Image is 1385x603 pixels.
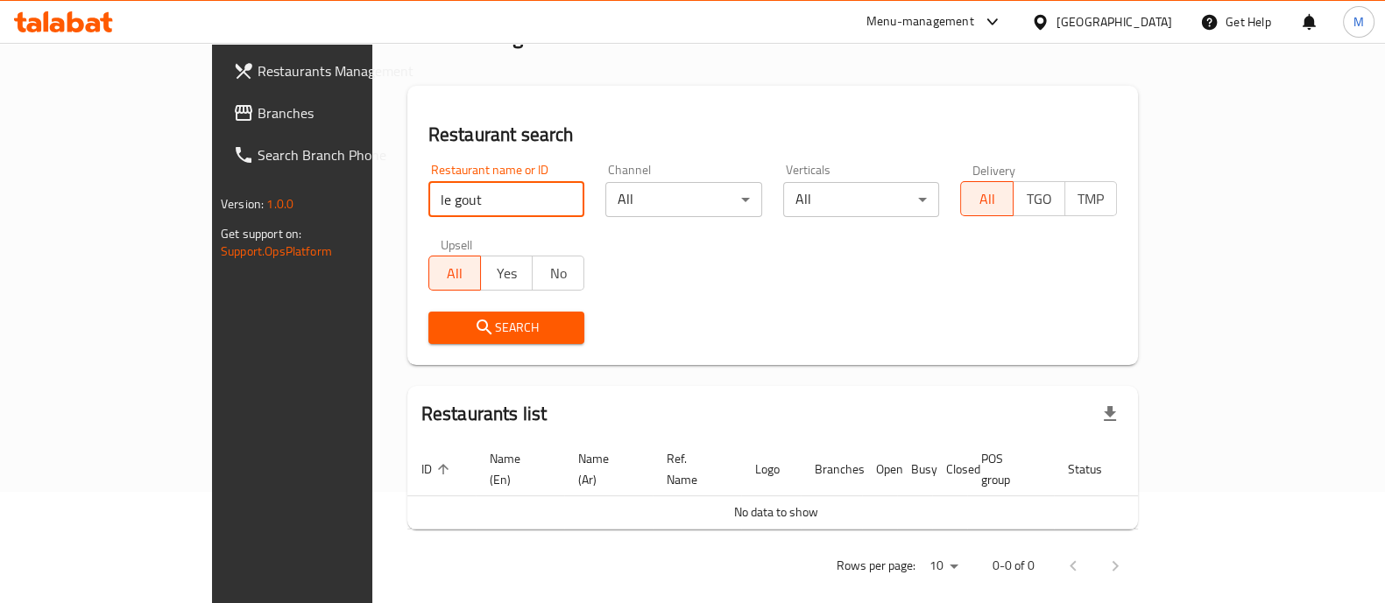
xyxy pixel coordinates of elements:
[258,60,429,81] span: Restaurants Management
[221,240,332,263] a: Support.OpsPlatform
[258,102,429,123] span: Branches
[1072,186,1110,212] span: TMP
[221,222,301,245] span: Get support on:
[783,182,940,217] div: All
[993,555,1035,577] p: 0-0 of 0
[221,193,264,215] span: Version:
[578,448,632,490] span: Name (Ar)
[932,443,967,496] th: Closed
[441,238,473,250] label: Upsell
[1021,186,1058,212] span: TGO
[1068,459,1125,480] span: Status
[436,261,474,286] span: All
[258,144,429,165] span: Search Branch Phone
[421,459,455,480] span: ID
[862,443,897,496] th: Open
[480,256,533,291] button: Yes
[1353,12,1364,32] span: M
[490,448,543,490] span: Name (En)
[1056,12,1172,32] div: [GEOGRAPHIC_DATA]
[605,182,762,217] div: All
[1013,181,1065,216] button: TGO
[972,164,1016,176] label: Delivery
[428,312,585,344] button: Search
[421,401,547,427] h2: Restaurants list
[442,317,571,339] span: Search
[407,23,580,51] h2: Menu management
[981,448,1033,490] span: POS group
[219,50,443,92] a: Restaurants Management
[428,182,585,217] input: Search for restaurant name or ID..
[922,553,965,579] div: Rows per page:
[960,181,1013,216] button: All
[741,443,801,496] th: Logo
[897,443,932,496] th: Busy
[532,256,584,291] button: No
[219,134,443,176] a: Search Branch Phone
[266,193,293,215] span: 1.0.0
[488,261,526,286] span: Yes
[428,256,481,291] button: All
[219,92,443,134] a: Branches
[837,555,915,577] p: Rows per page:
[734,501,818,523] span: No data to show
[968,186,1006,212] span: All
[1064,181,1117,216] button: TMP
[801,443,862,496] th: Branches
[667,448,720,490] span: Ref. Name
[866,11,974,32] div: Menu-management
[540,261,577,286] span: No
[1089,393,1131,435] div: Export file
[428,122,1117,148] h2: Restaurant search
[407,443,1206,529] table: enhanced table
